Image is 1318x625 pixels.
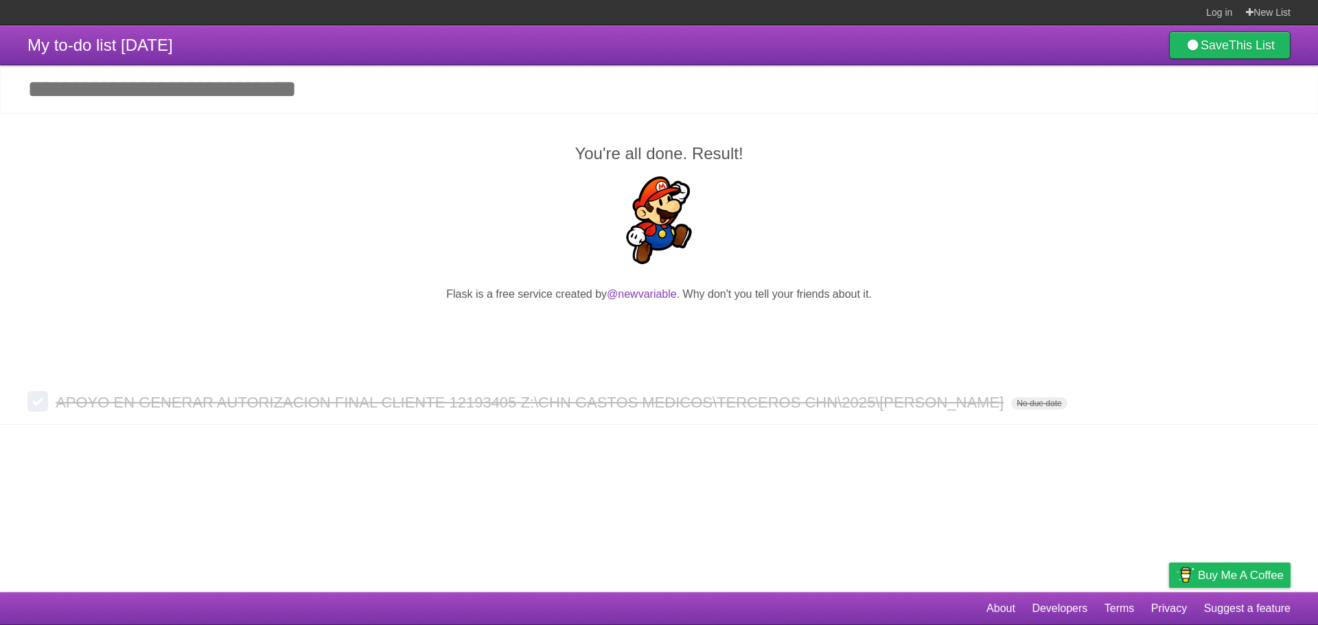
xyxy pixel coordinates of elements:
[1176,563,1194,587] img: Buy me a coffee
[27,391,48,412] label: Done
[56,394,1007,411] span: APOYO EN GENERAR AUTORIZACION FINAL CLIENTE 12193405 Z:\CHN GASTOS MEDICOS\TERCEROS CHN\2025\[PER...
[1011,397,1067,410] span: No due date
[659,331,660,331] iframe: X Post Button
[615,176,703,264] img: Super Mario
[1105,595,1135,622] a: Terms
[27,286,1291,303] p: Flask is a free service created by . Why don't you tell your friends about it.
[986,595,1015,622] a: About
[27,36,173,54] span: My to-do list [DATE]
[607,288,677,300] a: @newvariable
[1032,595,1087,622] a: Developers
[1169,32,1291,59] a: SaveThis List
[27,141,1291,166] h2: You're all done. Result!
[1204,595,1291,622] a: Suggest a feature
[1151,595,1187,622] a: Privacy
[1229,38,1275,52] b: This List
[1169,563,1291,588] a: Buy me a coffee
[1198,563,1284,587] span: Buy me a coffee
